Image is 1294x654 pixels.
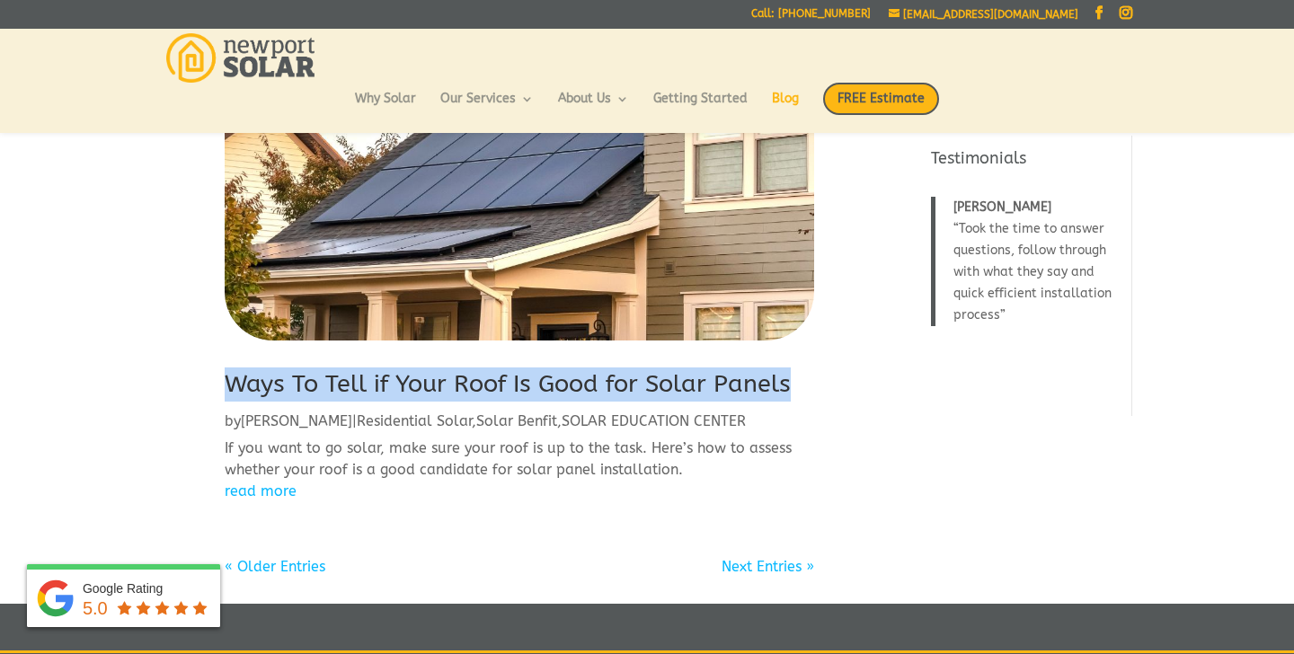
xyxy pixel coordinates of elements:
span: 5.0 [83,598,108,618]
p: by | , , [225,411,814,432]
a: Blog [772,93,799,123]
span: [PERSON_NAME] [953,199,1051,215]
a: [PERSON_NAME] [241,412,352,429]
h4: Testimonials [931,147,1121,179]
p: If you want to go solar, make sure your roof is up to the task. Here’s how to assess whether your... [225,437,814,481]
a: FREE Estimate [823,83,939,133]
a: Call: [PHONE_NUMBER] [751,8,871,27]
a: [EMAIL_ADDRESS][DOMAIN_NAME] [889,8,1078,21]
span: Took the time to answer questions, follow through with what they say and quick efficient installa... [953,221,1112,323]
span: FREE Estimate [823,83,939,115]
a: Residential Solar [357,412,472,429]
a: Ways To Tell if Your Roof Is Good for Solar Panels [225,369,791,398]
div: Google Rating [83,579,211,597]
a: Solar Benfit [476,412,557,429]
img: Newport Solar | Solar Energy Optimized. [166,33,315,83]
a: Why Solar [355,93,416,123]
a: « Older Entries [225,558,325,575]
a: read more [225,481,814,502]
a: SOLAR EDUCATION CENTER [562,412,746,429]
a: Getting Started [653,93,748,123]
a: Next Entries » [722,558,814,575]
a: About Us [558,93,629,123]
a: Our Services [440,93,534,123]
